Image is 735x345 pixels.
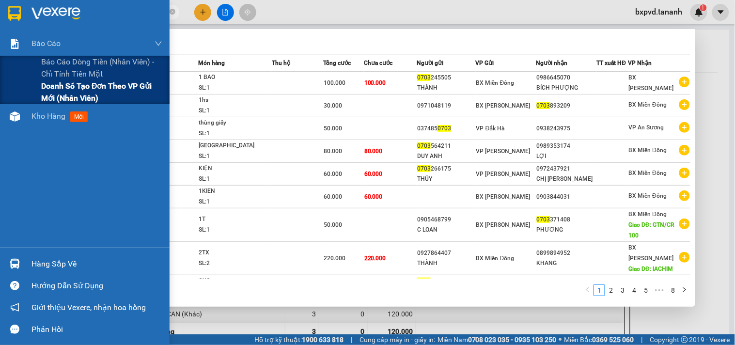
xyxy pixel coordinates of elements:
[679,252,690,263] span: plus-circle
[597,60,626,66] span: TT xuất HĐ
[10,39,20,49] img: solution-icon
[476,79,515,86] span: BX Miền Đông
[199,186,271,197] div: 1KIEN
[617,285,628,296] a: 3
[199,83,271,94] div: SL: 1
[679,99,690,110] span: plus-circle
[417,276,475,286] div: 835563
[582,284,594,296] button: left
[199,197,271,207] div: SL: 1
[679,284,690,296] button: right
[324,193,342,200] span: 60.000
[617,284,628,296] li: 3
[536,60,568,66] span: Người nhận
[91,70,105,80] span: CC :
[199,163,271,174] div: KIỆN
[641,285,651,296] a: 5
[41,56,162,80] span: Báo cáo dòng tiền (nhân viên) - chỉ tính tiền mặt
[537,141,596,151] div: 0989353174
[679,284,690,296] li: Next Page
[107,45,160,62] span: GTN/CR
[537,215,596,225] div: 371408
[629,266,673,272] span: Giao DĐ: IACHIM
[10,303,19,312] span: notification
[417,83,475,93] div: THÀNH
[476,148,531,155] span: VP [PERSON_NAME]
[199,141,271,151] div: [GEOGRAPHIC_DATA]
[91,68,172,81] div: 120.000
[629,147,667,154] span: BX Miền Đông
[537,276,596,286] div: 0946835679
[324,221,342,228] span: 50.000
[537,124,596,134] div: 0938243975
[594,284,605,296] li: 1
[364,148,383,155] span: 80.000
[272,60,290,66] span: Thu hộ
[417,248,475,258] div: 0927864407
[476,171,531,177] span: VP [PERSON_NAME]
[679,190,690,201] span: plus-circle
[323,60,351,66] span: Tổng cước
[668,285,678,296] a: 8
[537,151,596,161] div: LỢI
[679,145,690,156] span: plus-circle
[199,72,271,83] div: 1 BAO
[8,31,86,45] div: 0398883345
[679,77,690,87] span: plus-circle
[364,60,392,66] span: Chưa cước
[417,258,475,268] div: THÀNH
[476,60,494,66] span: VP Gửi
[324,102,342,109] span: 30.000
[417,225,475,235] div: C LOAN
[476,102,531,109] span: BX [PERSON_NAME]
[594,285,605,296] a: 1
[629,74,674,92] span: BX [PERSON_NAME]
[679,219,690,229] span: plus-circle
[629,192,667,199] span: BX Miền Đông
[10,325,19,334] span: message
[417,174,475,184] div: THÚY
[170,9,175,15] span: close-circle
[364,255,386,262] span: 220.000
[10,259,20,269] img: warehouse-icon
[93,9,116,19] span: Nhận:
[537,83,596,93] div: BÍCH PHƯỢNG
[682,287,688,293] span: right
[476,193,531,200] span: BX [PERSON_NAME]
[31,111,65,121] span: Kho hàng
[417,60,443,66] span: Người gửi
[417,164,475,174] div: 266175
[198,60,225,66] span: Món hàng
[537,216,550,223] span: 0703
[199,128,271,139] div: SL: 1
[652,284,667,296] li: Next 5 Pages
[10,111,20,122] img: warehouse-icon
[70,111,88,122] span: mới
[10,281,19,290] span: question-circle
[31,37,61,49] span: Báo cáo
[629,244,674,262] span: BX [PERSON_NAME]
[417,73,475,83] div: 245505
[199,258,271,269] div: SL: 2
[679,168,690,178] span: plus-circle
[537,248,596,258] div: 0899894952
[8,9,23,19] span: Gửi:
[640,284,652,296] li: 5
[438,125,451,132] span: 0703
[41,80,162,104] span: Doanh số tạo đơn theo VP gửi mới (nhân viên)
[199,276,271,286] div: CỤC
[31,322,162,337] div: Phản hồi
[199,214,271,225] div: 1T
[476,255,515,262] span: BX Miền Đông
[324,148,342,155] span: 80.000
[364,171,383,177] span: 60.000
[31,301,146,314] span: Giới thiệu Vexere, nhận hoa hồng
[537,174,596,184] div: CHỊ [PERSON_NAME]
[364,79,386,86] span: 100.000
[628,60,652,66] span: VP Nhận
[8,8,86,31] div: BX [PERSON_NAME]
[476,125,505,132] span: VP Đắk Hà
[585,287,591,293] span: left
[606,285,616,296] a: 2
[324,125,342,132] span: 50.000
